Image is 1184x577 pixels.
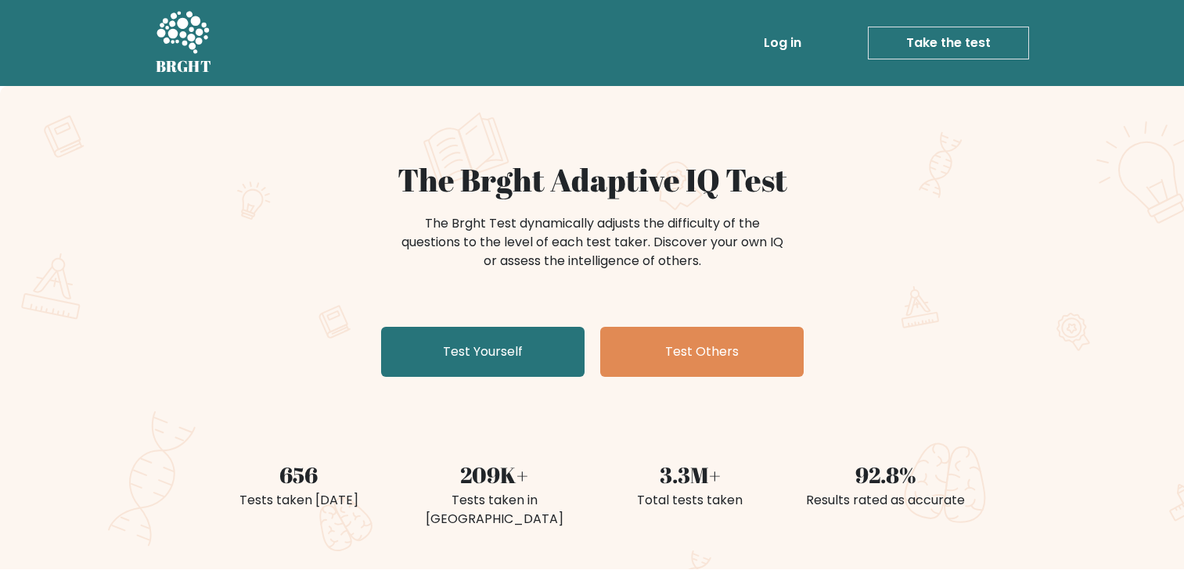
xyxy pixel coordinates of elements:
div: 209K+ [406,458,583,491]
div: 656 [211,458,387,491]
div: Results rated as accurate [797,491,974,510]
h5: BRGHT [156,57,212,76]
div: 3.3M+ [602,458,779,491]
h1: The Brght Adaptive IQ Test [211,161,974,199]
div: Total tests taken [602,491,779,510]
div: 92.8% [797,458,974,491]
a: Test Yourself [381,327,585,377]
a: Log in [758,27,808,59]
div: Tests taken [DATE] [211,491,387,510]
div: Tests taken in [GEOGRAPHIC_DATA] [406,491,583,529]
a: Take the test [868,27,1029,59]
a: Test Others [600,327,804,377]
div: The Brght Test dynamically adjusts the difficulty of the questions to the level of each test take... [397,214,788,271]
a: BRGHT [156,6,212,80]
